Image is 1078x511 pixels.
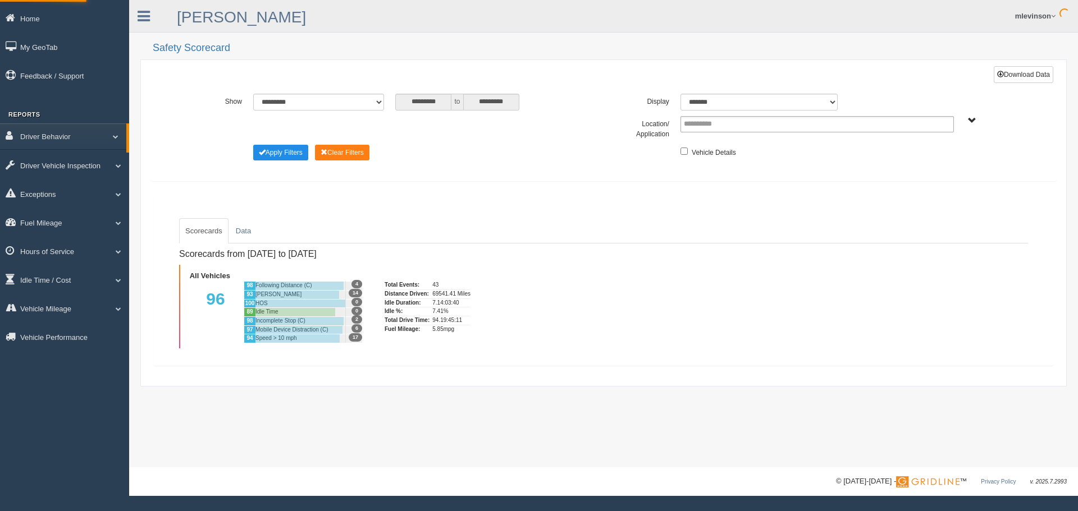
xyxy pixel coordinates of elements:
div: 98 [244,281,255,290]
span: 14 [349,289,362,297]
span: 0 [351,298,362,306]
div: 94 [244,334,255,343]
a: Data [230,218,257,244]
h4: Scorecards from [DATE] to [DATE] [179,249,516,259]
div: 97 [244,325,255,334]
label: Display [604,94,675,107]
div: 89 [244,307,255,316]
div: Idle Duration: [385,298,430,307]
div: 100 [244,299,255,308]
div: Total Drive Time: [385,316,430,325]
div: Idle %: [385,307,430,316]
label: Show [176,94,248,107]
div: 5.85mpg [432,325,471,334]
label: Location/ Application [604,116,675,139]
div: 7.41% [432,307,471,316]
button: Change Filter Options [315,145,369,160]
span: 2 [351,315,362,324]
a: Scorecards [179,218,229,244]
span: 4 [351,280,362,288]
span: 0 [351,307,362,315]
label: Vehicle Details [692,145,736,158]
button: Download Data [994,66,1053,83]
div: © [DATE]-[DATE] - ™ [836,476,1067,487]
a: [PERSON_NAME] [177,8,306,26]
h2: Safety Scorecard [153,43,1067,54]
div: 69541.41 Miles [432,289,471,298]
div: 96 [188,281,244,343]
span: to [451,94,463,111]
a: Privacy Policy [981,478,1016,485]
div: Fuel Mileage: [385,325,430,334]
span: v. 2025.7.2993 [1030,478,1067,485]
img: Gridline [896,476,960,487]
b: All Vehicles [190,271,230,280]
div: Total Events: [385,281,430,289]
span: 17 [349,333,362,342]
div: 98 [244,316,255,325]
div: 7.14:03:40 [432,298,471,307]
div: 43 [432,281,471,289]
button: Change Filter Options [253,145,308,160]
div: 94.19:45:11 [432,316,471,325]
span: 6 [351,324,362,333]
div: Distance Driven: [385,289,430,298]
div: 93 [244,290,255,299]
